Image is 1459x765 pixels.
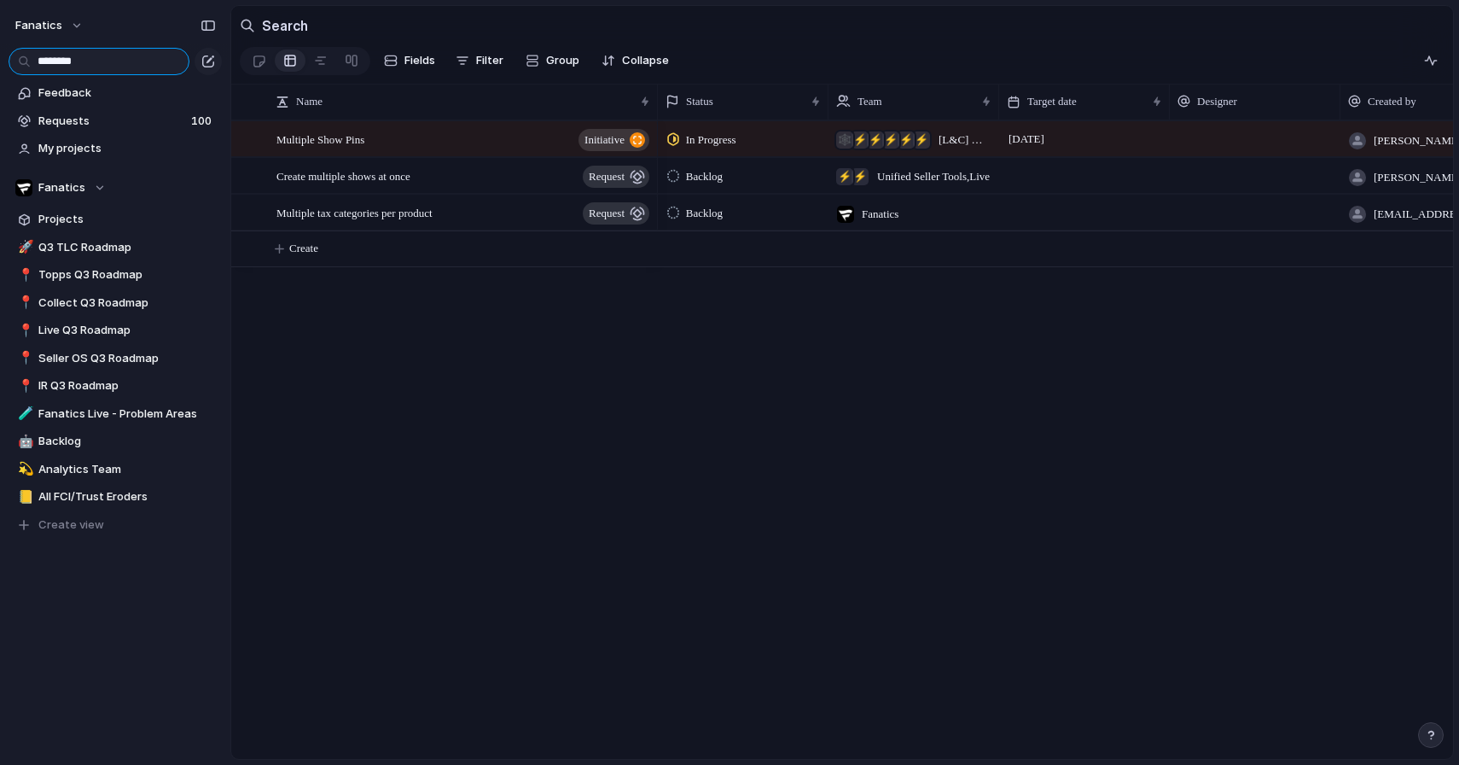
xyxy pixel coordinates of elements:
[38,179,85,196] span: Fanatics
[517,47,588,74] button: Group
[9,80,222,106] a: Feedback
[9,262,222,288] a: 📍Topps Q3 Roadmap
[686,205,723,222] span: Backlog
[15,461,32,478] button: 💫
[882,131,899,149] div: ⚡
[898,131,915,149] div: ⚡
[836,131,853,149] div: 🕸
[38,350,216,367] span: Seller OS Q3 Roadmap
[9,235,222,260] a: 🚀Q3 TLC Roadmap
[1368,93,1416,110] span: Created by
[9,175,222,201] button: Fanatics
[289,240,318,257] span: Create
[583,202,649,225] button: request
[15,295,32,312] button: 📍
[38,377,216,394] span: IR Q3 Roadmap
[15,377,32,394] button: 📍
[404,52,435,69] span: Fields
[18,237,30,257] div: 🚀
[9,318,222,343] a: 📍Live Q3 Roadmap
[9,484,222,510] a: 📒All FCI/Trust Eroders
[9,429,222,454] a: 🤖Backlog
[583,166,649,188] button: request
[38,85,216,102] span: Feedback
[276,202,433,222] span: Multiple tax categories per product
[476,52,503,69] span: Filter
[18,488,30,507] div: 📒
[38,406,216,423] span: Fanatics Live - Problem Areas
[191,113,215,130] span: 100
[18,404,30,423] div: 🧪
[867,131,884,149] div: ⚡
[686,93,713,110] span: Status
[262,15,308,36] h2: Search
[1004,129,1049,149] span: [DATE]
[9,136,222,161] a: My projects
[9,512,222,538] button: Create view
[38,488,216,505] span: All FCI/Trust Eroders
[622,52,669,69] span: Collapse
[9,108,222,134] a: Requests100
[38,517,104,534] span: Create view
[595,47,676,74] button: Collapse
[377,47,442,74] button: Fields
[38,295,216,312] span: Collect Q3 Roadmap
[9,401,222,427] a: 🧪Fanatics Live - Problem Areas
[939,131,991,149] span: [L&C] Web , [L&C] Backend , [L&C] iOS , [L&C] Android , Analytics , Data
[9,346,222,371] a: 📍Seller OS Q3 Roadmap
[686,168,723,185] span: Backlog
[18,321,30,341] div: 📍
[852,131,869,149] div: ⚡
[9,290,222,316] a: 📍Collect Q3 Roadmap
[38,113,186,130] span: Requests
[686,131,736,149] span: In Progress
[15,266,32,283] button: 📍
[449,47,510,74] button: Filter
[15,433,32,450] button: 🤖
[857,93,882,110] span: Team
[15,322,32,339] button: 📍
[15,17,62,34] span: fanatics
[913,131,930,149] div: ⚡
[15,488,32,505] button: 📒
[18,293,30,312] div: 📍
[578,129,649,151] button: initiative
[38,140,216,157] span: My projects
[9,373,222,399] div: 📍IR Q3 Roadmap
[38,211,216,228] span: Projects
[15,406,32,423] button: 🧪
[276,129,364,149] span: Multiple Show Pins
[862,206,898,223] span: Fanatics
[38,239,216,256] span: Q3 TLC Roadmap
[1197,93,1237,110] span: Designer
[276,166,410,185] span: Create multiple shows at once
[38,266,216,283] span: Topps Q3 Roadmap
[877,168,990,185] span: Unified Seller Tools , Live
[589,165,625,189] span: request
[38,322,216,339] span: Live Q3 Roadmap
[9,457,222,482] a: 💫Analytics Team
[38,433,216,450] span: Backlog
[18,266,30,285] div: 📍
[1027,93,1077,110] span: Target date
[18,348,30,368] div: 📍
[589,201,625,225] span: request
[584,128,625,152] span: initiative
[15,350,32,367] button: 📍
[836,168,853,185] div: ⚡
[296,93,323,110] span: Name
[852,168,869,185] div: ⚡
[18,459,30,479] div: 💫
[15,239,32,256] button: 🚀
[18,432,30,452] div: 🤖
[546,52,579,69] span: Group
[8,12,92,39] button: fanatics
